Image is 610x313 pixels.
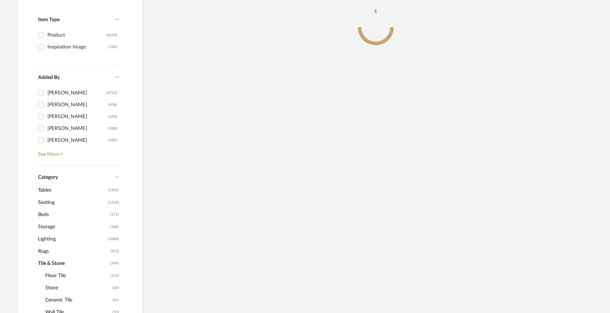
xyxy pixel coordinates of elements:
div: (6410) [106,29,117,41]
div: Inspiration Image [47,41,108,53]
span: (61) [112,294,119,306]
span: Stone [45,282,111,294]
div: Product [47,29,106,41]
div: (104) [108,41,117,53]
span: Item Type [38,17,60,22]
span: Tile & Stone [38,257,108,270]
span: (64) [112,282,119,294]
span: (1084) [108,233,119,245]
div: (388) [108,123,117,134]
span: (1236) [108,197,119,208]
span: (171) [110,209,119,220]
span: Lighting [38,233,106,245]
div: [PERSON_NAME] [47,99,108,111]
div: (345) [108,135,117,146]
span: (399) [110,258,119,269]
div: [PERSON_NAME] [47,123,108,134]
div: [PERSON_NAME] [47,135,108,146]
span: Added By [38,75,60,80]
span: Category [38,174,58,181]
span: Rugs [38,245,108,257]
span: Beds [38,209,108,221]
span: Tables [38,184,106,196]
span: (112) [110,270,119,281]
span: (164) [110,221,119,233]
div: (3753) [106,87,117,99]
div: (696) [108,111,117,122]
div: [PERSON_NAME] [47,111,108,122]
span: Ceramic Tile [45,294,111,306]
div: [PERSON_NAME] [47,87,106,99]
span: Floor Tile [45,270,108,282]
span: (513) [110,246,119,257]
div: (838) [108,99,117,111]
span: (1342) [108,184,119,196]
span: Storage [38,221,108,233]
span: Seating [38,196,106,209]
a: See More + [36,146,119,158]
